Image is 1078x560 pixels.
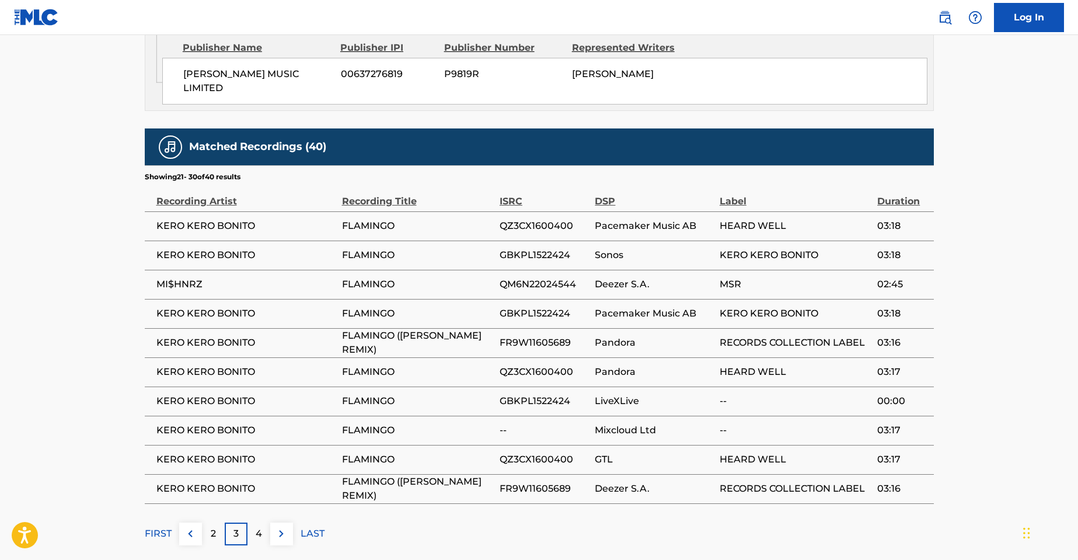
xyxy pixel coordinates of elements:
span: KERO KERO BONITO [156,394,336,408]
span: KERO KERO BONITO [156,365,336,379]
span: -- [720,394,871,408]
span: Mixcloud Ltd [595,423,713,437]
p: FIRST [145,527,172,541]
span: KERO KERO BONITO [720,248,871,262]
span: QZ3CX1600400 [500,219,589,233]
span: MI$HNRZ [156,277,336,291]
span: 03:17 [877,423,927,437]
img: help [968,11,982,25]
span: GBKPL1522424 [500,307,589,321]
span: KERO KERO BONITO [156,482,336,496]
span: KERO KERO BONITO [156,453,336,467]
span: Deezer S.A. [595,277,713,291]
img: left [183,527,197,541]
span: FLAMINGO ([PERSON_NAME] REMIX) [342,329,494,357]
div: Drag [1023,516,1030,551]
span: P9819R [444,67,563,81]
span: QZ3CX1600400 [500,365,589,379]
span: Pacemaker Music AB [595,307,713,321]
span: 03:18 [877,307,927,321]
span: KERO KERO BONITO [156,248,336,262]
p: LAST [301,527,325,541]
span: 03:17 [877,453,927,467]
span: Pandora [595,336,713,350]
span: RECORDS COLLECTION LABEL [720,336,871,350]
span: HEARD WELL [720,365,871,379]
div: Help [964,6,987,29]
img: right [274,527,288,541]
span: FLAMINGO [342,394,494,408]
span: 03:17 [877,365,927,379]
span: -- [500,423,589,437]
span: KERO KERO BONITO [156,307,336,321]
img: search [938,11,952,25]
span: FR9W11605689 [500,336,589,350]
span: Deezer S.A. [595,482,713,496]
div: Publisher Name [183,41,332,55]
span: FLAMINGO [342,219,494,233]
a: Public Search [933,6,957,29]
span: Sonos [595,248,713,262]
p: Showing 21 - 30 of 40 results [145,172,240,182]
span: LiveXLive [595,394,713,408]
span: 03:18 [877,219,927,233]
span: [PERSON_NAME] [572,68,654,79]
p: 2 [211,527,216,541]
span: QM6N22024544 [500,277,589,291]
span: HEARD WELL [720,453,871,467]
span: HEARD WELL [720,219,871,233]
span: MSR [720,277,871,291]
a: Log In [994,3,1064,32]
span: RECORDS COLLECTION LABEL [720,482,871,496]
span: KERO KERO BONITO [156,423,336,437]
div: Publisher IPI [340,41,435,55]
span: FLAMINGO [342,307,494,321]
div: Recording Title [342,182,494,208]
span: -- [720,423,871,437]
div: Recording Artist [156,182,336,208]
span: Pandora [595,365,713,379]
span: QZ3CX1600400 [500,453,589,467]
div: Label [720,182,871,208]
span: GBKPL1522424 [500,248,589,262]
span: KERO KERO BONITO [156,219,336,233]
span: FLAMINGO [342,248,494,262]
span: 03:16 [877,336,927,350]
span: 03:16 [877,482,927,496]
span: 00637276819 [341,67,435,81]
span: GTL [595,453,713,467]
iframe: Chat Widget [1020,504,1078,560]
span: Pacemaker Music AB [595,219,713,233]
div: DSP [595,182,713,208]
span: [PERSON_NAME] MUSIC LIMITED [183,67,332,95]
span: KERO KERO BONITO [720,307,871,321]
span: KERO KERO BONITO [156,336,336,350]
span: FLAMINGO [342,453,494,467]
div: Represented Writers [572,41,691,55]
span: GBKPL1522424 [500,394,589,408]
span: 00:00 [877,394,927,408]
span: 02:45 [877,277,927,291]
span: 03:18 [877,248,927,262]
h5: Matched Recordings (40) [189,140,326,154]
span: FLAMINGO ([PERSON_NAME] REMIX) [342,475,494,503]
p: 3 [233,527,239,541]
div: Duration [877,182,927,208]
span: FLAMINGO [342,423,494,437]
span: FLAMINGO [342,365,494,379]
span: FR9W11605689 [500,482,589,496]
div: Publisher Number [444,41,563,55]
div: ISRC [500,182,589,208]
p: 4 [256,527,262,541]
img: MLC Logo [14,9,59,26]
img: Matched Recordings [163,140,177,154]
span: FLAMINGO [342,277,494,291]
